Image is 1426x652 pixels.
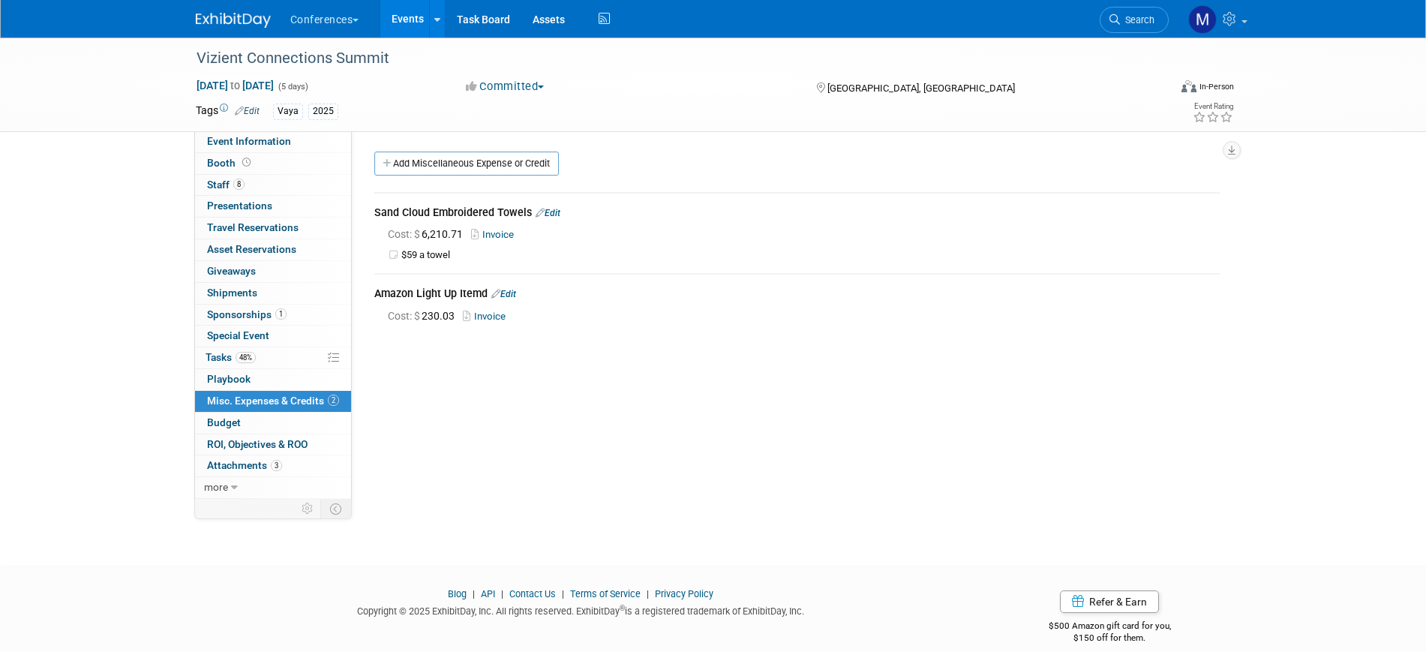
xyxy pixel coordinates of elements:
[195,369,351,390] a: Playbook
[207,179,245,191] span: Staff
[195,218,351,239] a: Travel Reservations
[989,632,1231,644] div: $150 off for them.
[195,391,351,412] a: Misc. Expenses & Credits2
[388,228,422,240] span: Cost: $
[1188,5,1217,34] img: Marygrace LeGros
[207,287,257,299] span: Shipments
[239,157,254,168] span: Booth not reserved yet
[207,329,269,341] span: Special Event
[655,588,713,599] a: Privacy Policy
[196,13,271,28] img: ExhibitDay
[195,305,351,326] a: Sponsorships1
[536,208,560,218] a: Edit
[207,395,339,407] span: Misc. Expenses & Credits
[558,588,568,599] span: |
[461,79,550,95] button: Committed
[195,239,351,260] a: Asset Reservations
[233,179,245,190] span: 8
[643,588,653,599] span: |
[374,205,1220,223] div: Sand Cloud Embroidered Towels
[308,104,338,119] div: 2025
[204,481,228,493] span: more
[195,326,351,347] a: Special Event
[207,265,256,277] span: Giveaways
[195,153,351,174] a: Booth
[509,588,556,599] a: Contact Us
[1100,7,1169,33] a: Search
[1120,14,1154,26] span: Search
[320,499,351,518] td: Toggle Event Tabs
[195,413,351,434] a: Budget
[207,308,287,320] span: Sponsorships
[374,152,559,176] a: Add Miscellaneous Expense or Credit
[195,196,351,217] a: Presentations
[497,588,507,599] span: |
[275,308,287,320] span: 1
[195,175,351,196] a: Staff8
[207,135,291,147] span: Event Information
[620,604,625,612] sup: ®
[207,200,272,212] span: Presentations
[388,228,469,240] span: 6,210.71
[195,347,351,368] a: Tasks48%
[207,221,299,233] span: Travel Reservations
[235,106,260,116] a: Edit
[207,438,308,450] span: ROI, Objectives & ROO
[196,601,967,618] div: Copyright © 2025 ExhibitDay, Inc. All rights reserved. ExhibitDay is a registered trademark of Ex...
[1199,81,1234,92] div: In-Person
[196,79,275,92] span: [DATE] [DATE]
[195,455,351,476] a: Attachments3
[195,261,351,282] a: Giveaways
[388,310,422,322] span: Cost: $
[273,104,303,119] div: Vaya
[207,373,251,385] span: Playbook
[491,289,516,299] a: Edit
[207,416,241,428] span: Budget
[481,588,495,599] a: API
[388,310,461,322] span: 230.03
[196,103,260,120] td: Tags
[469,588,479,599] span: |
[271,460,282,471] span: 3
[207,243,296,255] span: Asset Reservations
[471,229,520,240] a: Invoice
[195,283,351,304] a: Shipments
[570,588,641,599] a: Terms of Service
[401,249,1220,262] td: $59 a towel
[1060,590,1159,613] a: Refer & Earn
[827,83,1015,94] span: [GEOGRAPHIC_DATA], [GEOGRAPHIC_DATA]
[463,311,512,322] a: Invoice
[1181,80,1196,92] img: Format-Inperson.png
[277,82,308,92] span: (5 days)
[1193,103,1233,110] div: Event Rating
[228,80,242,92] span: to
[206,351,256,363] span: Tasks
[1080,78,1235,101] div: Event Format
[191,45,1146,72] div: Vizient Connections Summit
[195,434,351,455] a: ROI, Objectives & ROO
[448,588,467,599] a: Blog
[989,610,1231,644] div: $500 Amazon gift card for you,
[207,459,282,471] span: Attachments
[295,499,321,518] td: Personalize Event Tab Strip
[328,395,339,406] span: 2
[195,131,351,152] a: Event Information
[207,157,254,169] span: Booth
[374,286,1220,304] div: Amazon Light Up Itemd
[195,477,351,498] a: more
[236,352,256,363] span: 48%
